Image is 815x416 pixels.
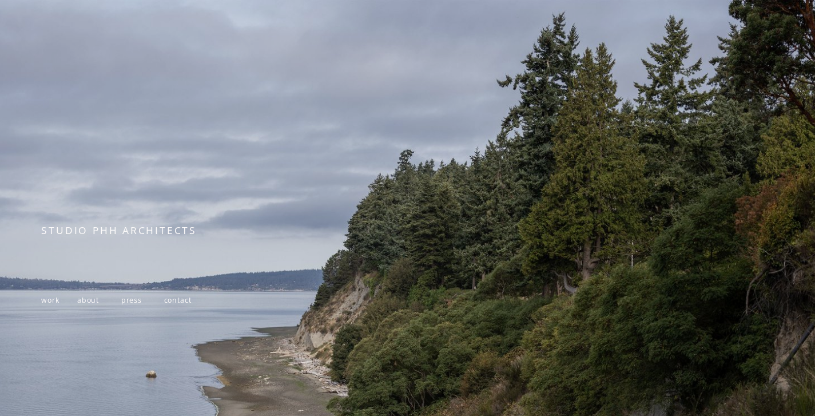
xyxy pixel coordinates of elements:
a: about [77,295,99,305]
a: contact [164,295,192,305]
a: press [121,295,142,305]
span: STUDIO PHH ARCHITECTS [41,223,197,237]
a: work [41,295,59,305]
